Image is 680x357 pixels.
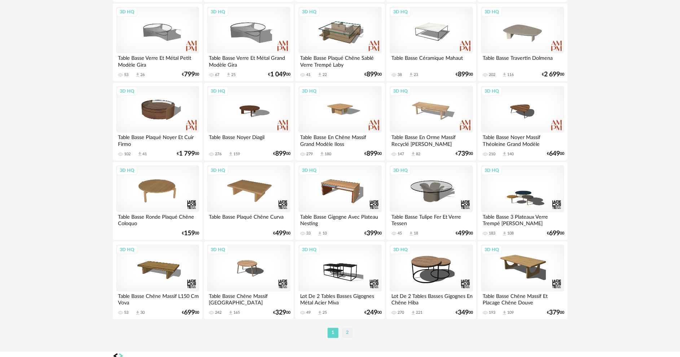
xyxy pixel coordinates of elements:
[456,151,473,156] div: € 00
[275,151,286,156] span: 899
[414,231,418,236] div: 18
[386,83,476,161] a: 3D HQ Table Basse En Orme Massif Recyclé [PERSON_NAME] 147 Download icon 82 €73900
[364,72,382,77] div: € 00
[298,133,381,147] div: Table Basse En Chêne Massif Grand Modèle Iloss
[390,166,411,175] div: 3D HQ
[113,83,202,161] a: 3D HQ Table Basse Plaqué Noyer Et Cuir Firmo 102 Download icon 41 €1 79900
[323,72,327,77] div: 22
[408,231,414,236] span: Download icon
[182,310,199,315] div: € 00
[411,151,416,157] span: Download icon
[386,4,476,81] a: 3D HQ Table Basse Céramique Mahaut 38 Download icon 23 €89900
[390,133,473,147] div: Table Basse En Orme Massif Recyclé [PERSON_NAME]
[306,231,311,236] div: 33
[478,162,567,240] a: 3D HQ Table Basse 3 Plateaux Verre Trempé [PERSON_NAME] 183 Download icon 108 €69900
[549,231,560,236] span: 699
[113,162,202,240] a: 3D HQ Table Basse Ronde Plaqué Chêne Coloquo €15900
[364,231,382,236] div: € 00
[507,310,514,315] div: 109
[228,310,233,316] span: Download icon
[328,328,338,338] li: 1
[207,212,290,227] div: Table Basse Plaqué Chêne Curva
[398,310,404,315] div: 270
[113,241,202,319] a: 3D HQ Table Basse Chêne Massif L150 Cm Vova 53 Download icon 30 €69900
[323,231,327,236] div: 10
[489,310,495,315] div: 193
[306,72,311,77] div: 41
[323,310,327,315] div: 25
[319,151,325,157] span: Download icon
[124,72,128,77] div: 53
[367,72,377,77] span: 899
[367,231,377,236] span: 399
[414,72,418,77] div: 23
[116,53,199,68] div: Table Basse Verre Et Métal Petit Modèle Gira
[135,72,140,77] span: Download icon
[182,231,199,236] div: € 00
[268,72,290,77] div: € 00
[273,310,290,315] div: € 00
[295,4,385,81] a: 3D HQ Table Basse Plaqué Chêne Sablé Verre Trempé Laby 41 Download icon 22 €89900
[502,151,507,157] span: Download icon
[215,310,221,315] div: 242
[140,72,145,77] div: 26
[458,151,469,156] span: 739
[299,86,320,96] div: 3D HQ
[544,72,560,77] span: 2 699
[177,151,199,156] div: € 00
[116,212,199,227] div: Table Basse Ronde Plaqué Chêne Coloquo
[226,72,231,77] span: Download icon
[390,291,473,306] div: Lot De 2 Tables Basses Gigognes En Chêne Hiba
[390,212,473,227] div: Table Basse Tulipe Fer Et Verre Tessen
[273,231,290,236] div: € 00
[489,231,495,236] div: 183
[270,72,286,77] span: 1 049
[117,86,137,96] div: 3D HQ
[456,72,473,77] div: € 00
[458,72,469,77] span: 899
[481,212,564,227] div: Table Basse 3 Plateaux Verre Trempé [PERSON_NAME]
[390,245,411,254] div: 3D HQ
[137,151,142,157] span: Download icon
[364,151,382,156] div: € 00
[184,72,195,77] span: 799
[215,72,219,77] div: 67
[317,72,323,77] span: Download icon
[478,241,567,319] a: 3D HQ Table Basse Chêne Massif Et Placage Chêne Douve 193 Download icon 109 €37900
[182,72,199,77] div: € 00
[179,151,195,156] span: 1 799
[117,166,137,175] div: 3D HQ
[386,241,476,319] a: 3D HQ Lot De 2 Tables Basses Gigognes En Chêne Hiba 270 Download icon 221 €34900
[295,83,385,161] a: 3D HQ Table Basse En Chêne Massif Grand Modèle Iloss 279 Download icon 180 €89900
[204,241,293,319] a: 3D HQ Table Basse Chêne Massif [GEOGRAPHIC_DATA] 242 Download icon 165 €32900
[364,310,382,315] div: € 00
[458,231,469,236] span: 499
[184,231,195,236] span: 159
[390,7,411,17] div: 3D HQ
[215,152,221,157] div: 276
[481,291,564,306] div: Table Basse Chêne Massif Et Placage Chêne Douve
[502,72,507,77] span: Download icon
[228,151,233,157] span: Download icon
[135,310,140,316] span: Download icon
[481,166,502,175] div: 3D HQ
[481,53,564,68] div: Table Basse Travertin Dolmena
[489,152,495,157] div: 210
[295,162,385,240] a: 3D HQ Table Basse Gigogne Avec Plateau Nesting 33 Download icon 10 €39900
[542,72,564,77] div: € 00
[207,53,290,68] div: Table Basse Verre Et Métal Grand Modèle Gira
[113,4,202,81] a: 3D HQ Table Basse Verre Et Métal Petit Modèle Gira 53 Download icon 26 €79900
[456,310,473,315] div: € 00
[298,291,381,306] div: Lot De 2 Tables Basses Gigognes Métal Acier Miva
[299,245,320,254] div: 3D HQ
[299,7,320,17] div: 3D HQ
[207,133,290,147] div: Table Basse Noyer Diagil
[204,162,293,240] a: 3D HQ Table Basse Plaqué Chêne Curva €49900
[204,4,293,81] a: 3D HQ Table Basse Verre Et Métal Grand Modèle Gira 67 Download icon 25 €1 04900
[306,152,313,157] div: 279
[207,245,228,254] div: 3D HQ
[140,310,145,315] div: 30
[549,310,560,315] span: 379
[458,310,469,315] span: 349
[507,152,514,157] div: 140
